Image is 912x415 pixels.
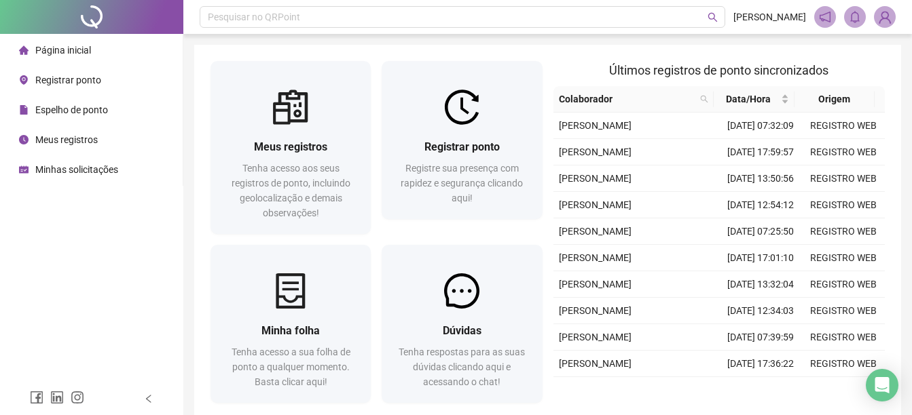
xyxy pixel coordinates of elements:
[19,75,29,85] span: environment
[254,140,327,153] span: Meus registros
[802,271,885,298] td: REGISTRO WEB
[382,61,542,219] a: Registrar pontoRegistre sua presença com rapidez e segurança clicando aqui!
[719,324,802,351] td: [DATE] 07:39:59
[802,192,885,218] td: REGISTRO WEB
[802,377,885,403] td: REGISTRO WEB
[719,165,802,192] td: [DATE] 13:50:56
[35,75,101,85] span: Registrar ponto
[875,7,895,27] img: 91928
[700,95,708,103] span: search
[802,165,885,192] td: REGISTRO WEB
[30,391,43,404] span: facebook
[559,226,632,237] span: [PERSON_NAME]
[424,140,500,153] span: Registrar ponto
[733,9,806,24] span: [PERSON_NAME]
[19,105,29,115] span: file
[719,192,802,218] td: [DATE] 12:54:12
[19,135,29,144] span: clock-circle
[719,271,802,298] td: [DATE] 13:32:04
[19,45,29,55] span: home
[211,61,371,234] a: Meus registrosTenha acesso aos seus registros de ponto, incluindo geolocalização e demais observa...
[708,12,718,22] span: search
[802,218,885,245] td: REGISTRO WEB
[802,324,885,351] td: REGISTRO WEB
[401,163,523,203] span: Registre sua presença com rapidez e segurança clicando aqui!
[559,305,632,316] span: [PERSON_NAME]
[866,369,898,401] div: Open Intercom Messenger
[35,104,108,115] span: Espelho de ponto
[399,347,525,387] span: Tenha respostas para as suas dúvidas clicando aqui e acessando o chat!
[559,146,632,157] span: [PERSON_NAME]
[559,358,632,369] span: [PERSON_NAME]
[559,279,632,290] span: [PERSON_NAME]
[559,252,632,263] span: [PERSON_NAME]
[719,92,778,106] span: Data/Hora
[559,199,632,210] span: [PERSON_NAME]
[443,324,481,337] span: Dúvidas
[802,298,885,324] td: REGISTRO WEB
[802,139,885,165] td: REGISTRO WEB
[802,113,885,139] td: REGISTRO WEB
[35,45,91,56] span: Página inicial
[382,245,542,403] a: DúvidasTenha respostas para as suas dúvidas clicando aqui e acessando o chat!
[795,86,875,113] th: Origem
[559,173,632,184] span: [PERSON_NAME]
[719,139,802,165] td: [DATE] 17:59:57
[819,11,831,23] span: notification
[719,245,802,271] td: [DATE] 17:01:10
[211,245,371,403] a: Minha folhaTenha acesso a sua folha de ponto a qualquer momento. Basta clicar aqui!
[19,165,29,174] span: schedule
[849,11,861,23] span: bell
[714,86,794,113] th: Data/Hora
[697,89,711,109] span: search
[71,391,84,404] span: instagram
[35,134,98,145] span: Meus registros
[719,351,802,377] td: [DATE] 17:36:22
[50,391,64,404] span: linkedin
[559,332,632,342] span: [PERSON_NAME]
[559,120,632,131] span: [PERSON_NAME]
[35,164,118,175] span: Minhas solicitações
[802,245,885,271] td: REGISTRO WEB
[559,92,695,106] span: Colaborador
[719,218,802,245] td: [DATE] 07:25:50
[232,163,350,218] span: Tenha acesso aos seus registros de ponto, incluindo geolocalização e demais observações!
[144,394,153,403] span: left
[261,324,320,337] span: Minha folha
[719,298,802,324] td: [DATE] 12:34:03
[719,377,802,403] td: [DATE] 12:59:19
[719,113,802,139] td: [DATE] 07:32:09
[232,347,350,387] span: Tenha acesso a sua folha de ponto a qualquer momento. Basta clicar aqui!
[609,63,828,77] span: Últimos registros de ponto sincronizados
[802,351,885,377] td: REGISTRO WEB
